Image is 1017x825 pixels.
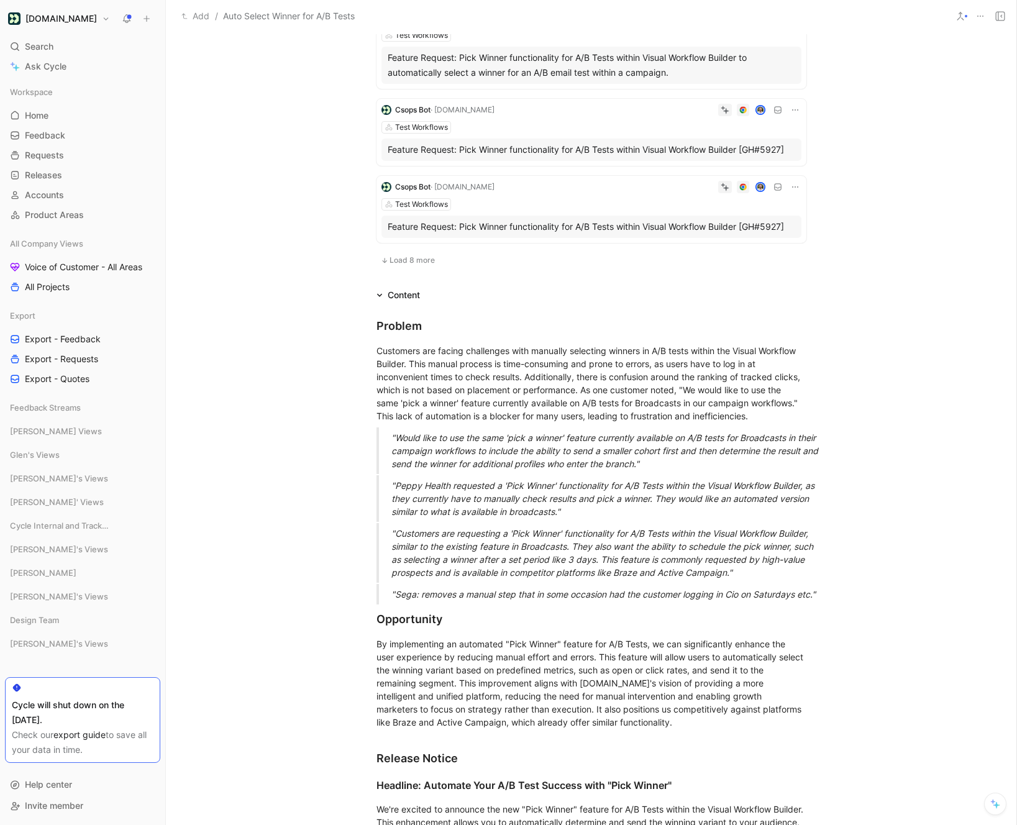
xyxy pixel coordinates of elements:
[381,105,391,115] img: logo
[376,344,806,422] div: Customers are facing challenges with manually selecting winners in A/B tests within the Visual Wo...
[5,370,160,388] a: Export - Quotes
[25,59,66,74] span: Ask Cycle
[10,519,109,532] span: Cycle Internal and Tracking
[5,587,160,606] div: [PERSON_NAME]'s Views
[5,634,160,653] div: [PERSON_NAME]'s Views
[395,105,431,114] span: Csops Bot
[5,83,160,101] div: Workspace
[5,445,160,468] div: Glen's Views
[376,317,806,334] div: Problem
[10,237,83,250] span: All Company Views
[391,588,821,601] div: "Sega: removes a manual step that in some occasion had the customer logging in Cio on Saturdays e...
[5,330,160,349] a: Export - Feedback
[10,401,81,414] span: Feedback Streams
[5,126,160,145] a: Feedback
[10,637,108,650] span: [PERSON_NAME]'s Views
[5,493,160,511] div: [PERSON_NAME]' Views
[388,142,795,157] div: Feature Request: Pick Winner functionality for A/B Tests within Visual Workflow Builder [GH#5927]
[215,9,218,24] span: /
[395,121,448,134] div: Test Workflows
[53,729,106,740] a: export guide
[178,9,212,24] button: Add
[391,527,821,579] div: "Customers are requesting a 'Pick Winner' functionality for A/B Tests within the Visual Workflow ...
[5,469,160,491] div: [PERSON_NAME]'s Views
[25,169,62,181] span: Releases
[25,261,142,273] span: Voice of Customer - All Areas
[5,10,113,27] button: Customer.io[DOMAIN_NAME]
[5,516,160,535] div: Cycle Internal and Tracking
[376,637,806,729] div: By implementing an automated "Pick Winner" feature for A/B Tests, we can significantly enhance th...
[10,590,108,603] span: [PERSON_NAME]'s Views
[25,13,97,24] h1: [DOMAIN_NAME]
[223,9,355,24] span: Auto Select Winner for A/B Tests
[431,182,495,191] span: · [DOMAIN_NAME]
[12,698,153,727] div: Cycle will shut down on the [DATE].
[5,563,160,586] div: [PERSON_NAME]
[5,146,160,165] a: Requests
[25,281,70,293] span: All Projects
[5,106,160,125] a: Home
[25,800,83,811] span: Invite member
[10,425,102,437] span: [PERSON_NAME] Views
[395,29,448,42] div: Test Workflows
[5,634,160,657] div: [PERSON_NAME]'s Views
[5,186,160,204] a: Accounts
[25,209,84,221] span: Product Areas
[10,543,108,555] span: [PERSON_NAME]'s Views
[8,12,21,25] img: Customer.io
[376,611,806,627] div: Opportunity
[5,540,160,558] div: [PERSON_NAME]'s Views
[372,288,425,303] div: Content
[5,398,160,421] div: Feedback Streams
[5,563,160,582] div: [PERSON_NAME]
[10,472,108,485] span: [PERSON_NAME]'s Views
[5,540,160,562] div: [PERSON_NAME]'s Views
[388,219,795,234] div: Feature Request: Pick Winner functionality for A/B Tests within Visual Workflow Builder [GH#5927]
[395,182,431,191] span: Csops Bot
[5,398,160,417] div: Feedback Streams
[381,182,391,192] img: logo
[5,234,160,296] div: All Company ViewsVoice of Customer - All AreasAll Projects
[5,587,160,609] div: [PERSON_NAME]'s Views
[395,198,448,211] div: Test Workflows
[5,445,160,464] div: Glen's Views
[756,106,764,114] img: avatar
[431,105,495,114] span: · [DOMAIN_NAME]
[756,183,764,191] img: avatar
[10,614,59,626] span: Design Team
[12,727,153,757] div: Check our to save all your data in time.
[10,309,35,322] span: Export
[376,750,806,767] div: Release Notice
[5,516,160,539] div: Cycle Internal and Tracking
[10,496,104,508] span: [PERSON_NAME]' Views
[388,50,795,80] div: Feature Request: Pick Winner functionality for A/B Tests within Visual Workflow Builder to automa...
[5,206,160,224] a: Product Areas
[25,39,53,54] span: Search
[5,422,160,440] div: [PERSON_NAME] Views
[5,493,160,515] div: [PERSON_NAME]' Views
[10,86,53,98] span: Workspace
[5,278,160,296] a: All Projects
[25,333,101,345] span: Export - Feedback
[25,353,98,365] span: Export - Requests
[5,775,160,794] div: Help center
[5,422,160,444] div: [PERSON_NAME] Views
[390,255,435,265] span: Load 8 more
[25,149,64,162] span: Requests
[376,778,806,793] div: Headline: Automate Your A/B Test Success with "Pick Winner"
[5,350,160,368] a: Export - Requests
[5,234,160,253] div: All Company Views
[376,253,439,268] button: Load 8 more
[5,306,160,325] div: Export
[5,796,160,815] div: Invite member
[10,449,60,461] span: Glen's Views
[25,779,72,790] span: Help center
[25,373,89,385] span: Export - Quotes
[5,166,160,185] a: Releases
[25,109,48,122] span: Home
[10,567,76,579] span: [PERSON_NAME]
[25,189,64,201] span: Accounts
[5,57,160,76] a: Ask Cycle
[5,258,160,276] a: Voice of Customer - All Areas
[25,129,65,142] span: Feedback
